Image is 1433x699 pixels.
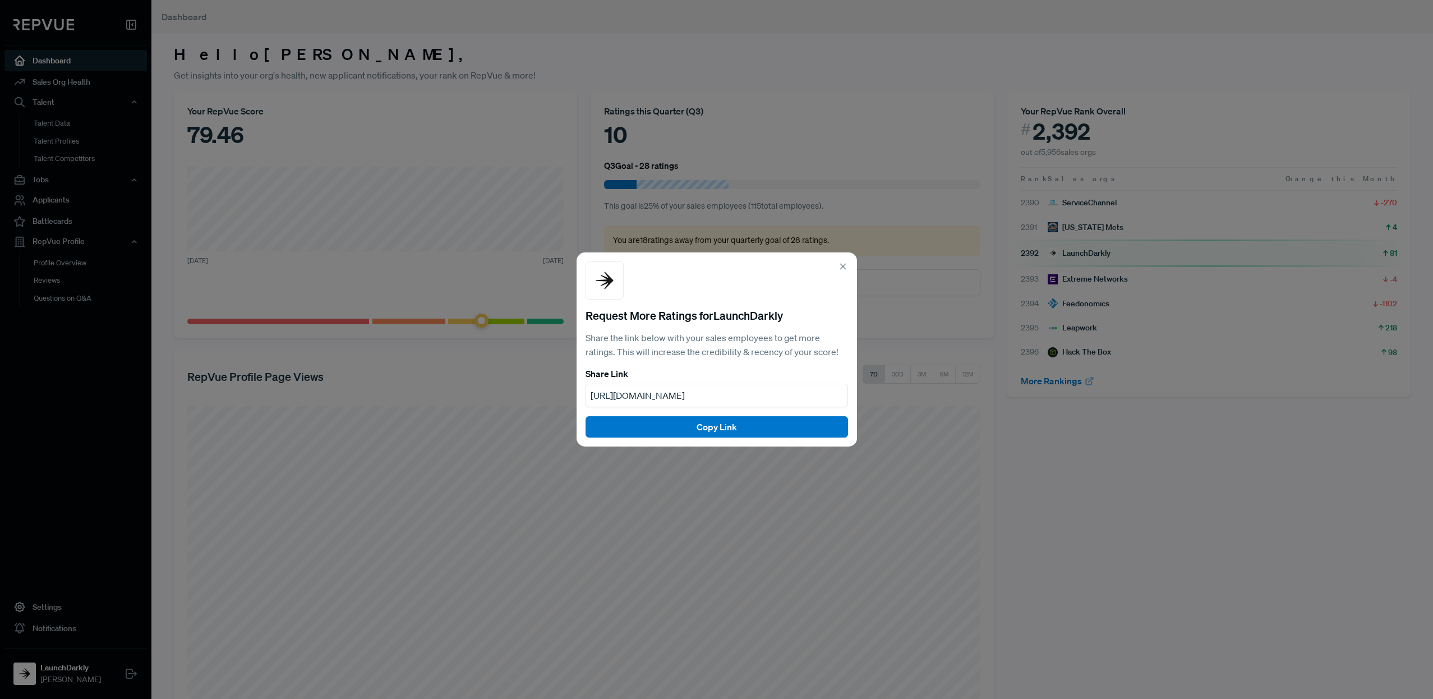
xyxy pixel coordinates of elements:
img: LaunchDarkly [591,266,619,295]
p: Share the link below with your sales employees to get more ratings. This will increase the credib... [586,331,848,360]
h6: Share Link [586,369,848,379]
h5: Request More Ratings for LaunchDarkly [586,309,848,322]
span: [URL][DOMAIN_NAME] [591,390,685,401]
button: Copy Link [586,416,848,438]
